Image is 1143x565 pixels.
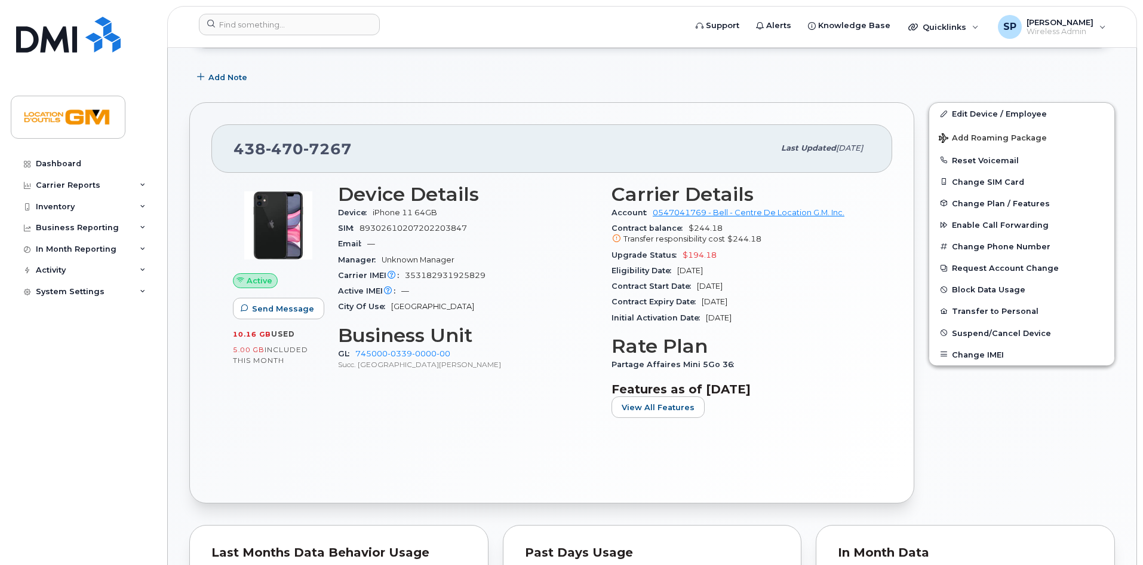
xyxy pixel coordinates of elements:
a: Alerts [748,14,800,38]
button: Enable Call Forwarding [929,214,1114,236]
span: Transfer responsibility cost [623,234,725,243]
span: Device [338,208,373,217]
span: included this month [233,345,308,365]
span: [DATE] [702,297,727,306]
span: Account [612,208,653,217]
button: Transfer to Personal [929,300,1114,322]
button: Request Account Change [929,257,1114,279]
span: Active [247,275,272,286]
button: Reset Voicemail [929,149,1114,171]
span: View All Features [622,402,695,413]
span: used [271,329,295,338]
div: Last Months Data Behavior Usage [211,547,466,559]
span: — [367,239,375,248]
h3: Rate Plan [612,335,871,357]
span: Carrier IMEI [338,271,405,280]
span: 5.00 GB [233,346,265,354]
span: 470 [266,140,303,158]
span: Suspend/Cancel Device [952,328,1051,337]
div: Sumit Patel [990,15,1114,39]
span: $244.18 [727,234,761,243]
span: — [401,286,409,295]
button: Change IMEI [929,344,1114,365]
span: Manager [338,255,382,264]
span: Contract balance [612,224,689,233]
span: Change Plan / Features [952,198,1050,207]
button: Change Phone Number [929,236,1114,257]
span: Add Note [208,72,247,83]
h3: Business Unit [338,325,597,346]
h3: Carrier Details [612,184,871,205]
span: Last updated [781,143,836,152]
span: 10.16 GB [233,330,271,338]
span: Initial Activation Date [612,313,706,322]
button: Suspend/Cancel Device [929,322,1114,344]
span: $244.18 [612,224,871,245]
button: Change Plan / Features [929,193,1114,214]
a: Support [687,14,748,38]
span: [DATE] [706,313,732,322]
span: 353182931925829 [405,271,486,280]
span: Contract Start Date [612,282,697,291]
span: Quicklinks [923,22,966,32]
span: 89302610207202203847 [360,224,467,233]
span: Send Message [252,303,314,314]
span: [DATE] [697,282,723,291]
span: 438 [233,140,352,158]
span: iPhone 11 64GB [373,208,437,217]
button: Add Note [189,66,257,88]
p: Succ. [GEOGRAPHIC_DATA][PERSON_NAME] [338,359,597,369]
span: [GEOGRAPHIC_DATA] [391,302,474,311]
span: Partage Affaires Mini 5Go 36 [612,360,740,369]
span: Unknown Manager [382,255,454,264]
span: [DATE] [677,266,703,275]
span: Knowledge Base [818,20,890,32]
span: Support [706,20,739,32]
span: Wireless Admin [1027,27,1093,36]
a: Knowledge Base [800,14,899,38]
div: In Month Data [838,547,1093,559]
button: Add Roaming Package [929,125,1114,149]
span: Active IMEI [338,286,401,295]
div: Quicklinks [900,15,987,39]
a: 745000-0339-0000-00 [355,349,450,358]
span: SP [1003,20,1016,34]
div: Past Days Usage [525,547,780,559]
span: Eligibility Date [612,266,677,275]
span: [PERSON_NAME] [1027,17,1093,27]
h3: Device Details [338,184,597,205]
button: Block Data Usage [929,279,1114,300]
span: SIM [338,224,360,233]
span: [DATE] [836,143,863,152]
span: 7267 [303,140,352,158]
span: GL [338,349,355,358]
button: Change SIM Card [929,171,1114,193]
span: Contract Expiry Date [612,297,702,306]
span: $194.18 [683,251,717,259]
span: Add Roaming Package [939,133,1047,145]
input: Find something... [199,14,380,35]
span: City Of Use [338,302,391,311]
img: iPhone_11.jpg [242,190,314,261]
h3: Features as of [DATE] [612,382,871,396]
button: View All Features [612,396,705,418]
a: 0547041769 - Bell - Centre De Location G.M. Inc. [653,208,844,217]
span: Enable Call Forwarding [952,221,1049,230]
button: Send Message [233,298,324,319]
span: Upgrade Status [612,251,683,259]
span: Email [338,239,367,248]
span: Alerts [766,20,791,32]
a: Edit Device / Employee [929,103,1114,124]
